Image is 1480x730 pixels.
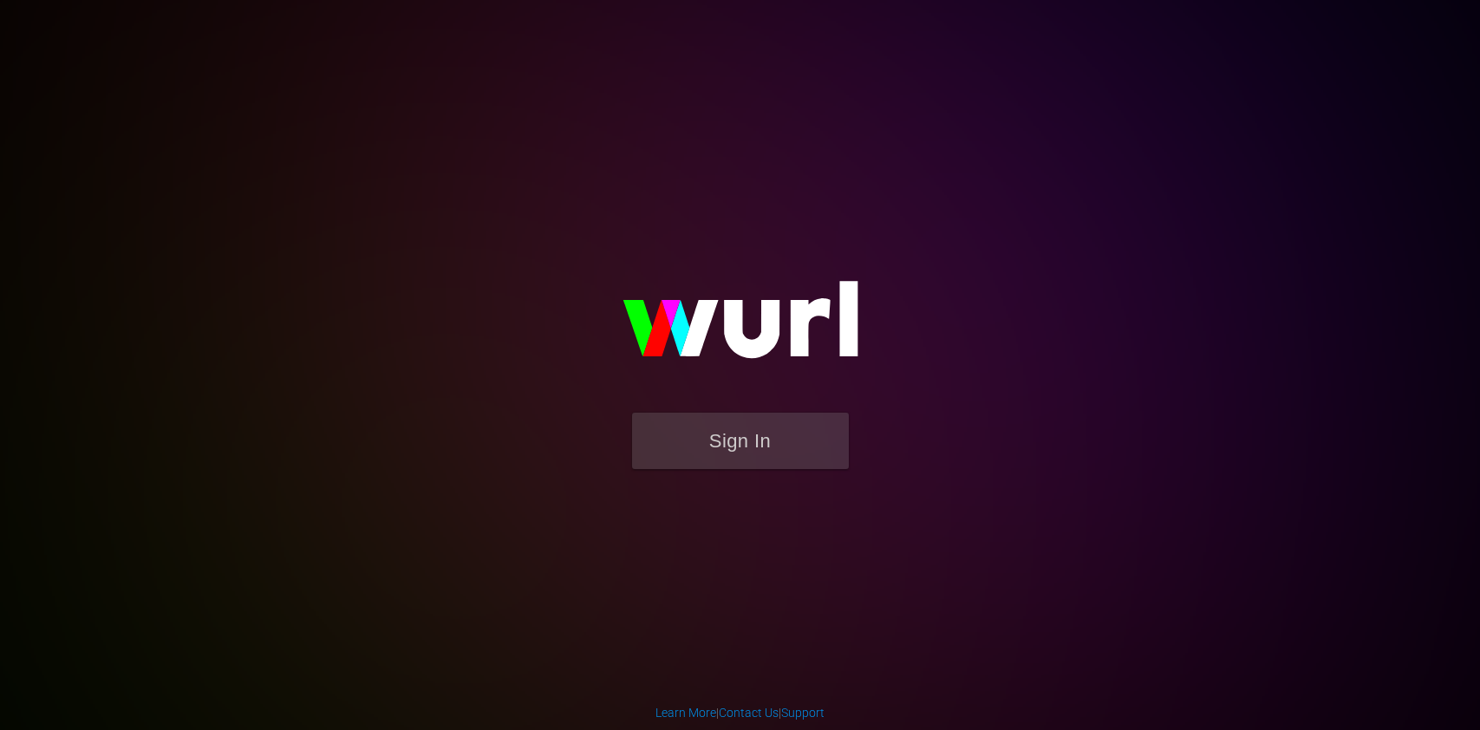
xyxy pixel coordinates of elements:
a: Contact Us [719,706,779,720]
img: wurl-logo-on-black-223613ac3d8ba8fe6dc639794a292ebdb59501304c7dfd60c99c58986ef67473.svg [567,244,914,412]
a: Support [781,706,825,720]
a: Learn More [655,706,716,720]
div: | | [655,704,825,721]
button: Sign In [632,413,849,469]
